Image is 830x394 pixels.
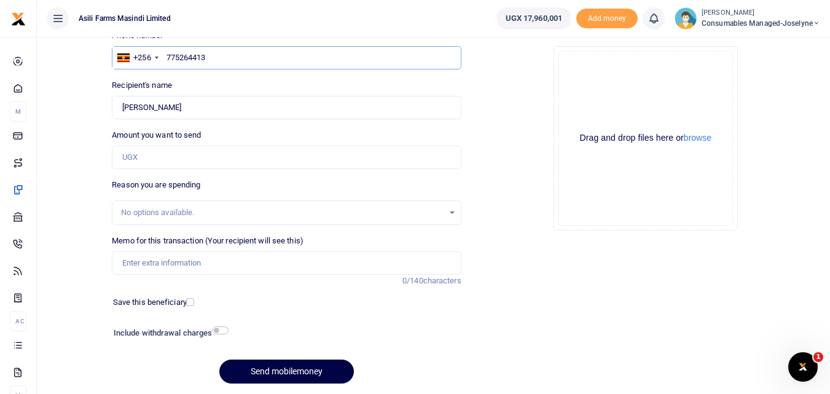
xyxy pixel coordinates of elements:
[113,296,187,309] label: Save this beneficiary
[684,133,711,142] button: browse
[112,47,162,69] div: Uganda: +256
[112,129,201,141] label: Amount you want to send
[112,146,461,169] input: UGX
[402,276,423,285] span: 0/140
[121,207,443,219] div: No options available.
[11,14,26,23] a: logo-small logo-large logo-large
[496,7,571,30] a: UGX 17,960,001
[423,276,461,285] span: characters
[576,9,638,29] span: Add money
[219,360,354,384] button: Send mobilemoney
[702,8,820,18] small: [PERSON_NAME]
[114,328,223,338] h6: Include withdrawal charges
[112,96,461,119] input: Loading name...
[491,7,576,30] li: Wallet ballance
[11,12,26,26] img: logo-small
[133,52,151,64] div: +256
[74,13,176,24] span: Asili Farms Masindi Limited
[112,46,461,69] input: Enter phone number
[10,101,26,122] li: M
[675,7,820,30] a: profile-user [PERSON_NAME] Consumables managed-Joselyne
[554,46,738,230] div: File Uploader
[675,7,697,30] img: profile-user
[112,251,461,275] input: Enter extra information
[576,13,638,22] a: Add money
[813,352,823,362] span: 1
[559,132,732,144] div: Drag and drop files here or
[112,79,172,92] label: Recipient's name
[702,18,820,29] span: Consumables managed-Joselyne
[788,352,818,382] iframe: Intercom live chat
[112,235,303,247] label: Memo for this transaction (Your recipient will see this)
[10,311,26,331] li: Ac
[506,12,562,25] span: UGX 17,960,001
[576,9,638,29] li: Toup your wallet
[112,179,200,191] label: Reason you are spending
